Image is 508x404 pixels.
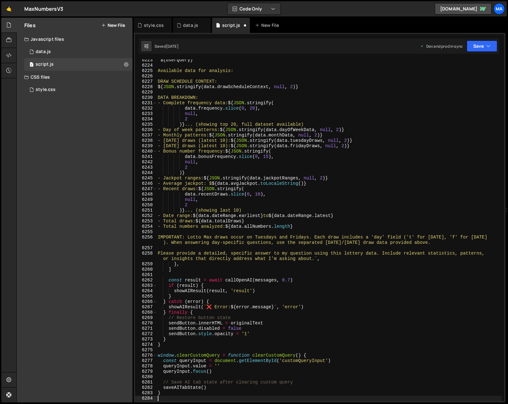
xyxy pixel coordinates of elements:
div: 6266 [135,299,157,305]
a: ma [493,3,505,15]
div: 6247 [135,186,157,192]
div: 6283 [135,390,157,396]
div: 6233 [135,111,157,117]
div: 6254 [135,224,157,229]
div: 6239 [135,143,157,149]
a: [DOMAIN_NAME] [435,3,492,15]
div: 6275 [135,347,157,353]
div: CSS files [17,71,133,83]
div: 6276 [135,353,157,358]
div: style.css [144,22,164,28]
div: 6244 [135,170,157,176]
div: 6281 [135,380,157,385]
div: style.css [36,87,56,93]
div: 6265 [135,294,157,299]
div: 6229 [135,90,157,95]
div: 6260 [135,267,157,272]
div: 6284 [135,396,157,401]
div: data.js [36,49,51,55]
div: [DATE] [166,44,179,49]
div: 6225 [135,68,157,74]
div: 6250 [135,202,157,208]
div: 6251 [135,208,157,213]
div: 6272 [135,331,157,337]
div: 6227 [135,79,157,84]
div: 6269 [135,315,157,321]
div: 6268 [135,310,157,315]
div: 3309/6309.css [24,83,133,96]
div: 6226 [135,74,157,79]
div: 6280 [135,374,157,380]
div: script.js [36,62,54,67]
div: 6248 [135,192,157,197]
div: Dev and prod in sync [420,44,463,49]
a: 🤙 [1,1,17,16]
div: 6252 [135,213,157,219]
div: 6232 [135,106,157,111]
div: 6246 [135,181,157,186]
div: 6231 [135,100,157,106]
div: 6237 [135,133,157,138]
div: 6256 [135,235,157,245]
div: 6238 [135,138,157,143]
div: 6236 [135,127,157,133]
div: 6278 [135,364,157,369]
div: 6282 [135,385,157,390]
div: 6224 [135,63,157,68]
div: 6228 [135,84,157,90]
div: 6234 [135,117,157,122]
div: MaxNumbersV3 [24,5,63,13]
button: Code Only [227,3,281,15]
div: data.js [183,22,198,28]
div: 6243 [135,165,157,170]
div: 6261 [135,272,157,278]
div: 6263 [135,283,157,288]
div: 6279 [135,369,157,374]
div: 6277 [135,358,157,364]
button: New File [101,23,125,28]
span: 1 [30,63,33,68]
div: 6270 [135,321,157,326]
div: New File [255,22,281,28]
h2: Files [24,22,36,29]
div: 6223 [135,57,157,63]
div: 6235 [135,122,157,127]
div: 3309/5657.js [24,58,133,71]
div: 6241 [135,154,157,160]
div: 6253 [135,219,157,224]
div: 6230 [135,95,157,100]
div: 6240 [135,149,157,154]
div: Saved [155,44,179,49]
div: 6257 [135,245,157,251]
div: 6242 [135,160,157,165]
div: 6264 [135,288,157,294]
div: 6274 [135,342,157,347]
div: 6273 [135,337,157,342]
div: 6259 [135,262,157,267]
div: 6245 [135,176,157,181]
div: 6255 [135,229,157,235]
button: Save [467,40,497,52]
div: script.js [222,22,240,28]
div: 6258 [135,251,157,262]
div: 6267 [135,305,157,310]
div: 6262 [135,278,157,283]
div: 3309/5656.js [24,45,133,58]
div: 6271 [135,326,157,331]
div: 6249 [135,197,157,202]
div: Javascript files [17,33,133,45]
